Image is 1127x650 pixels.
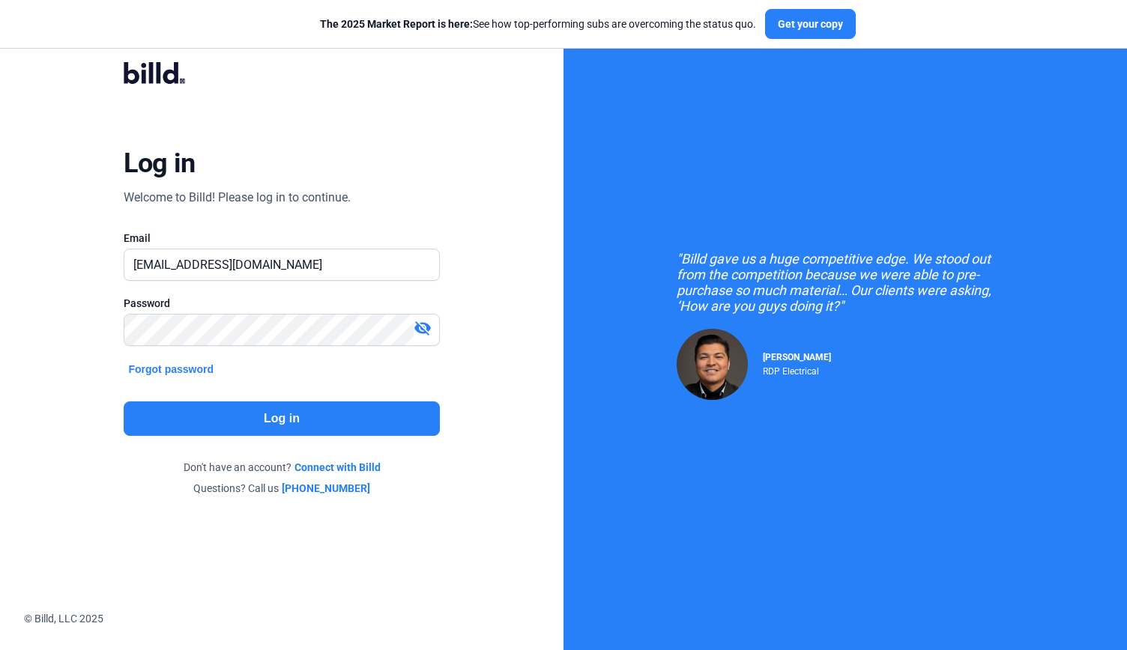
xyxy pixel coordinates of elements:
[763,362,831,377] div: RDP Electrical
[124,361,218,377] button: Forgot password
[282,481,370,496] a: [PHONE_NUMBER]
[677,329,748,400] img: Raul Pacheco
[124,189,351,207] div: Welcome to Billd! Please log in to continue.
[294,460,381,475] a: Connect with Billd
[763,352,831,362] span: [PERSON_NAME]
[124,147,195,180] div: Log in
[124,401,439,436] button: Log in
[765,9,856,39] button: Get your copy
[124,460,439,475] div: Don't have an account?
[124,296,439,311] div: Password
[677,251,1014,314] div: "Billd gave us a huge competitive edge. We stood out from the competition because we were able to...
[124,231,439,246] div: Email
[414,319,432,337] mat-icon: visibility_off
[320,18,473,30] span: The 2025 Market Report is here:
[124,481,439,496] div: Questions? Call us
[320,16,756,31] div: See how top-performing subs are overcoming the status quo.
